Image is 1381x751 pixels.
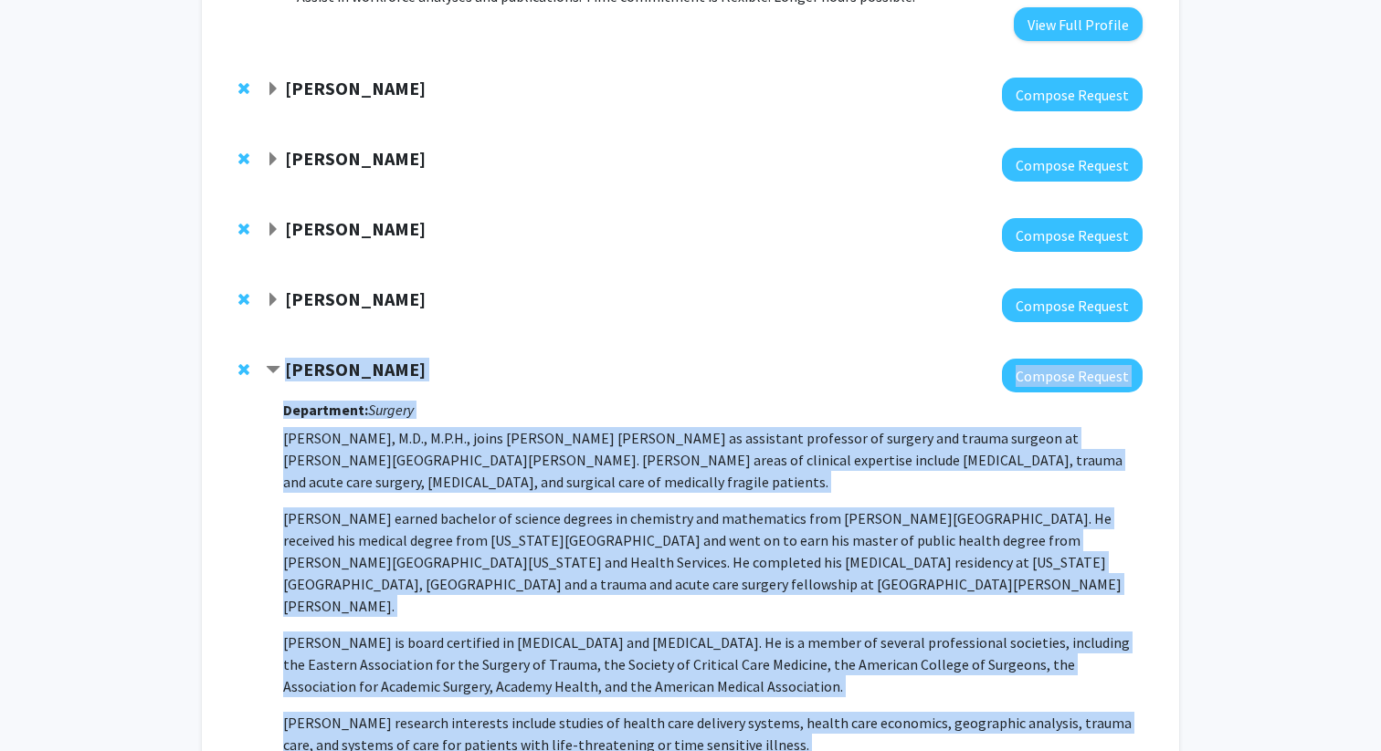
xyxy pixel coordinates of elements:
[238,81,249,96] span: Remove Casey Lurtz from bookmarks
[266,363,280,378] span: Contract Alistair Kent Bookmark
[238,362,249,377] span: Remove Alistair Kent from bookmarks
[285,147,426,170] strong: [PERSON_NAME]
[238,151,249,166] span: Remove Jeffrey Tornheim from bookmarks
[283,507,1143,617] p: [PERSON_NAME] earned bachelor of science degrees in chemistry and mathematics from [PERSON_NAME][...
[1002,359,1143,392] button: Compose Request to Alistair Kent
[285,358,426,381] strong: [PERSON_NAME]
[14,669,78,737] iframe: Chat
[238,222,249,236] span: Remove Jean Kim from bookmarks
[368,401,414,419] i: Surgery
[1002,218,1143,252] button: Compose Request to Jean Kim
[1002,288,1143,322] button: Compose Request to Robert Stevens
[266,152,280,167] span: Expand Jeffrey Tornheim Bookmark
[1002,78,1143,111] button: Compose Request to Casey Lurtz
[1014,7,1143,41] button: View Full Profile
[266,82,280,97] span: Expand Casey Lurtz Bookmark
[266,223,280,237] span: Expand Jean Kim Bookmark
[285,217,426,240] strong: [PERSON_NAME]
[266,293,280,308] span: Expand Robert Stevens Bookmark
[285,287,426,310] strong: [PERSON_NAME]
[238,292,249,307] span: Remove Robert Stevens from bookmarks
[285,77,426,99] strong: [PERSON_NAME]
[283,631,1143,697] p: [PERSON_NAME] is board certified in [MEDICAL_DATA] and [MEDICAL_DATA]. He is a member of several ...
[1002,148,1143,182] button: Compose Request to Jeffrey Tornheim
[283,401,368,419] strong: Department:
[283,427,1143,493] p: [PERSON_NAME], M.D., M.P.H., joins [PERSON_NAME] [PERSON_NAME] as assistant professor of surgery ...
